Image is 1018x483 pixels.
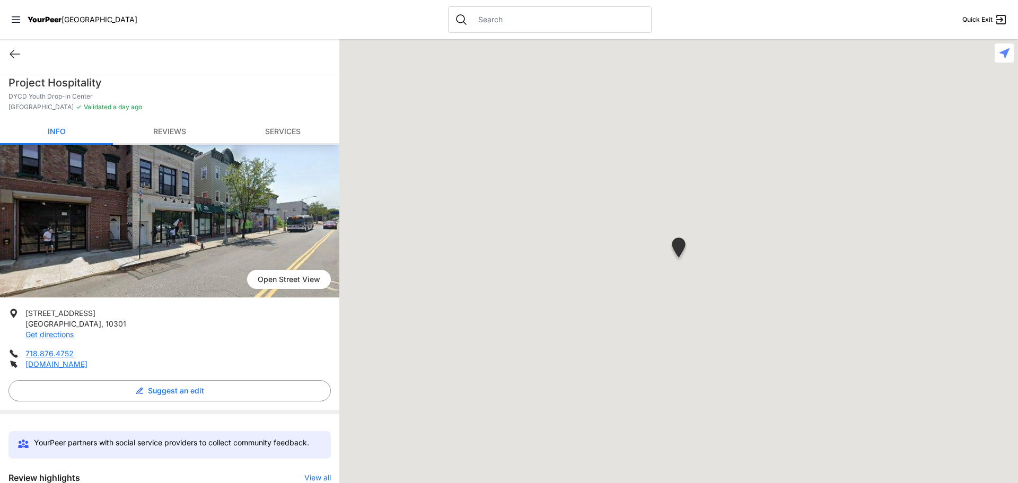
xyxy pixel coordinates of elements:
a: Services [226,120,339,145]
span: Suggest an edit [148,385,204,396]
span: YourPeer [28,15,62,24]
span: ✓ [76,103,82,111]
a: [DOMAIN_NAME] [25,359,87,368]
span: Quick Exit [962,15,993,24]
span: Open Street View [247,270,331,289]
button: Suggest an edit [8,380,331,401]
input: Search [472,14,645,25]
p: YourPeer partners with social service providers to collect community feedback. [34,437,309,448]
a: 718.876.4752 [25,349,74,358]
span: [GEOGRAPHIC_DATA] [8,103,74,111]
span: a day ago [111,103,142,111]
p: DYCD Youth Drop-in Center [8,92,331,101]
span: , [101,319,103,328]
span: 10301 [106,319,126,328]
button: View all [304,472,331,483]
span: [STREET_ADDRESS] [25,309,95,318]
a: Reviews [113,120,226,145]
span: Validated [84,103,111,111]
a: Get directions [25,330,74,339]
div: DYCD Youth Drop-in Center [670,238,688,261]
span: [GEOGRAPHIC_DATA] [62,15,137,24]
a: Quick Exit [962,13,1007,26]
a: YourPeer[GEOGRAPHIC_DATA] [28,16,137,23]
h1: Project Hospitality [8,75,331,90]
span: [GEOGRAPHIC_DATA] [25,319,101,328]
